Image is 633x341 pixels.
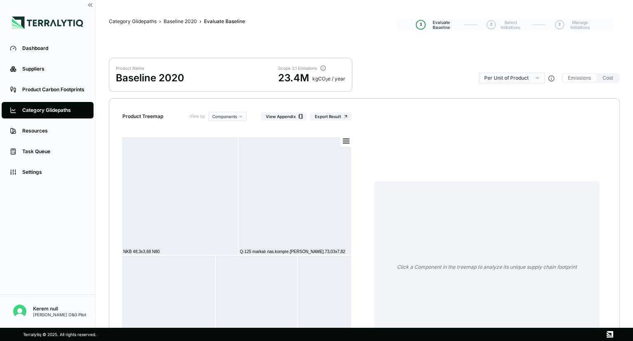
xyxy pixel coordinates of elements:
div: [PERSON_NAME] O&G Pilot [33,312,86,317]
button: 1Evaluate Baseline [417,17,454,33]
div: Resources [22,128,85,134]
a: Category Glidepaths [109,18,157,25]
sub: 2 [326,78,328,82]
div: Scope 3.1 Emissions [278,66,319,71]
button: Emissions [563,74,596,82]
button: View Appendix [261,112,307,121]
span: Components [212,114,237,119]
button: Cost [598,74,618,82]
span: Select Initiatives [499,20,522,30]
span: Evaluate Baseline [428,20,454,30]
div: Task Queue [22,148,85,155]
div: Baseline 2020 [116,71,184,85]
div: Suppliers [22,66,85,72]
button: 2Select Initiatives [487,17,522,33]
div: Product Carbon Footprints [22,86,85,93]
button: 3Manage Initiatives [556,17,593,33]
span: 3 [558,22,561,27]
div: 23.4M [278,71,309,85]
span: Evaluate Baseline [204,18,245,25]
span: Manage Initiatives [567,20,593,30]
span: 1 [420,22,422,27]
div: Product Name [116,66,184,71]
text: NKB 48,3x3,68 N80 [123,249,160,254]
div: Category Glidepaths [22,107,85,114]
div: Dashboard [22,45,85,52]
button: Per Unit of Product [479,73,545,83]
a: Baseline 2020 [164,18,197,25]
span: › [159,18,161,25]
img: Kerem [13,305,26,318]
span: › [199,18,202,25]
div: kg CO e / year [312,76,345,82]
button: Open user button [10,301,30,321]
label: View by [190,112,205,121]
span: 2 [490,22,492,27]
div: Kerem null [33,305,86,312]
div: Product Treemap [122,113,175,120]
button: Components [209,112,246,121]
div: Settings [22,169,85,175]
img: Logo [12,17,83,29]
button: Export Result [310,112,352,121]
text: Q-125 markalı nas.kompre.[PERSON_NAME].73,03x7,82 [240,249,345,254]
